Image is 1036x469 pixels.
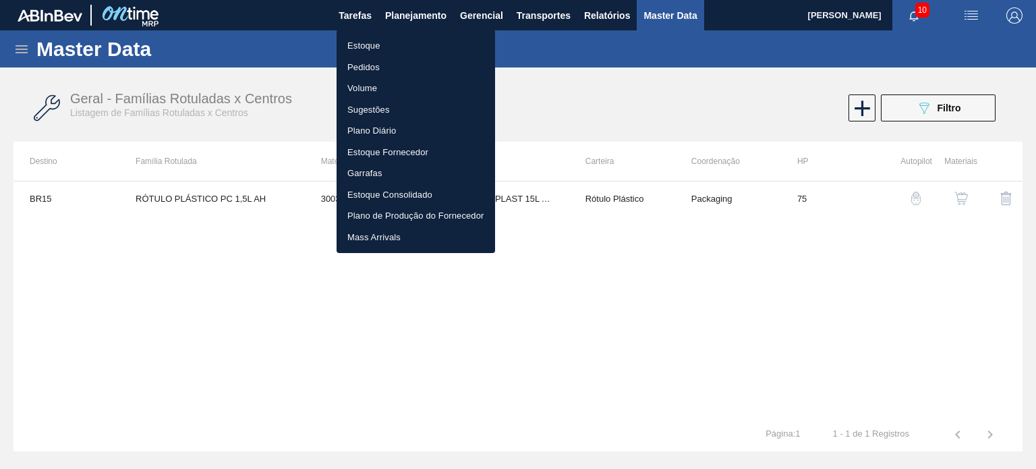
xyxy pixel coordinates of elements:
a: Estoque Consolidado [337,184,495,206]
a: Estoque [337,35,495,57]
a: Plano de Produção do Fornecedor [337,205,495,227]
a: Pedidos [337,57,495,78]
a: Sugestões [337,99,495,121]
a: Estoque Fornecedor [337,142,495,163]
a: Garrafas [337,163,495,184]
a: Mass Arrivals [337,227,495,248]
a: Volume [337,78,495,99]
a: Plano Diário [337,120,495,142]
